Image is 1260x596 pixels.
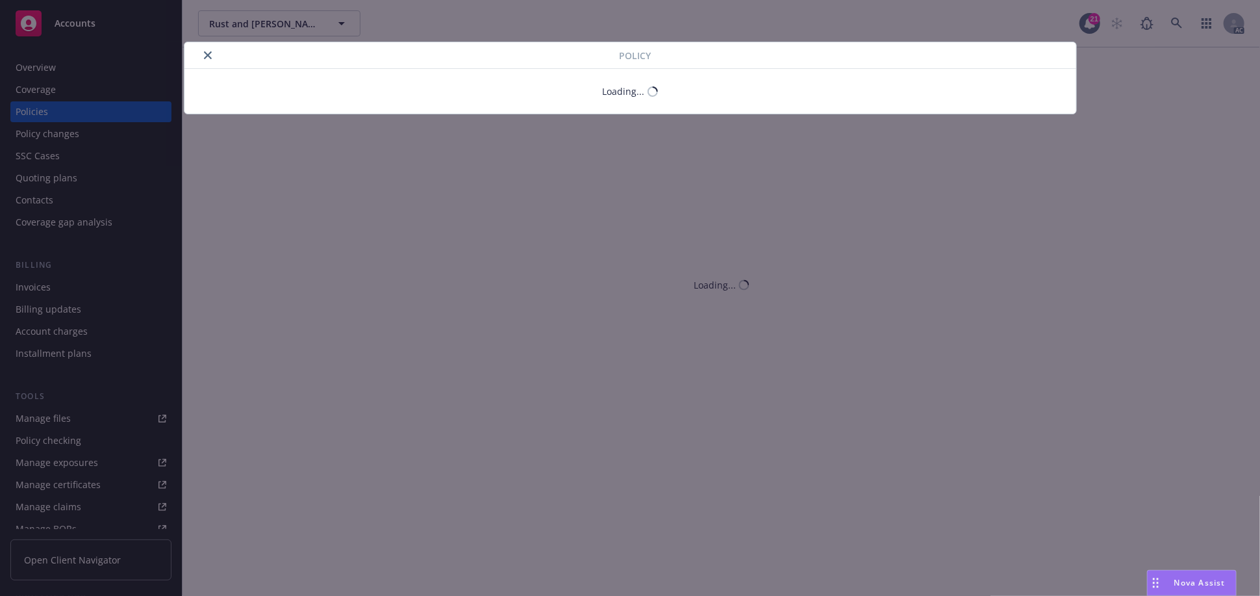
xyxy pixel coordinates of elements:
[1147,570,1237,596] button: Nova Assist
[603,84,645,98] div: Loading...
[1148,571,1164,595] div: Drag to move
[620,49,651,62] span: Policy
[1174,577,1226,588] span: Nova Assist
[200,47,216,63] button: close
